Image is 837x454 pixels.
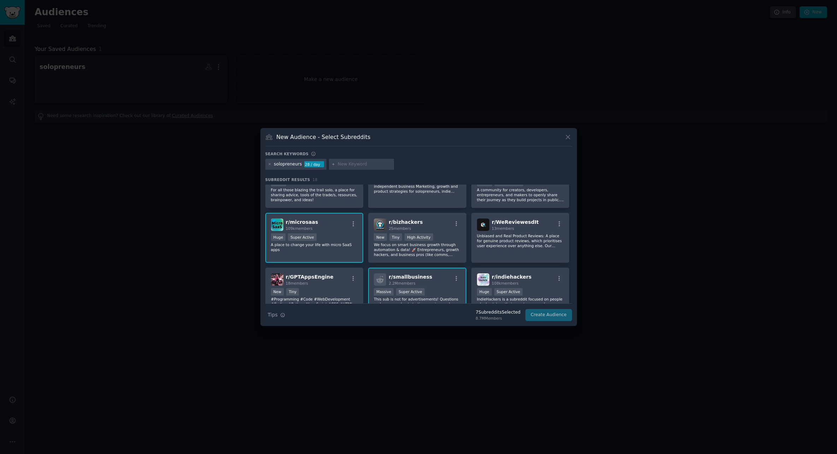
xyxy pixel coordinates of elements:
p: #Programming #Code #WebDevelopment #Coding #Python #JavaScript #CSS #HTML #MachineLearning #Softw... [271,297,358,312]
div: Huge [271,233,286,241]
p: A place to change your life with micro SaaS apps [271,242,358,252]
span: 25 members [389,226,411,231]
div: 7 Subreddit s Selected [476,309,520,316]
p: Unbiased and Real Product Reviews: A place for genuine product reviews, which prioritises user ex... [477,233,564,248]
div: Huge [477,288,492,296]
span: r/ GPTAppsEngine [286,274,334,280]
div: Super Active [288,233,317,241]
button: Tips [265,309,288,321]
span: 109k members [286,226,313,231]
img: bizhackers [374,219,386,231]
div: Super Active [396,288,425,296]
p: A community for creators, developers, entrepreneurs, and makers to openly share their journey as ... [477,187,564,202]
span: Tips [268,311,278,319]
h3: New Audience - Select Subreddits [276,133,370,141]
div: New [374,233,387,241]
div: solopreneurs [274,161,302,168]
img: GPTAppsEngine [271,273,283,286]
div: 28 / day [304,161,324,168]
div: 8.7M Members [476,316,520,321]
div: Massive [374,288,394,296]
span: r/ WeReviewesdIt [492,219,539,225]
span: 18 members [286,281,308,285]
p: This sub is not for advertisements! Questions and answers about starting, owning, and growing a s... [374,297,461,312]
span: r/ microsaas [286,219,318,225]
p: Practical Frameworks to help you build an independent business Marketing, growth and product stra... [374,179,461,194]
img: WeReviewesdIt [477,219,489,231]
span: 13 members [492,226,514,231]
img: indiehackers [477,273,489,286]
p: We focus on smart business growth through automation & data! 🚀 Entrepreneurs, growth hackers, and... [374,242,461,257]
input: New Keyword [338,161,391,168]
img: microsaas [271,219,283,231]
span: 2.2M members [389,281,415,285]
span: 108k members [492,281,519,285]
h3: Search keywords [265,151,309,156]
span: r/ bizhackers [389,219,423,225]
div: High Activity [405,233,433,241]
span: Subreddit Results [265,177,310,182]
p: For all those blazing the trail solo, a place for sharing advice, tools of the trade/s, resources... [271,187,358,202]
div: Tiny [286,288,299,296]
div: New [271,288,284,296]
span: r/ indiehackers [492,274,532,280]
span: r/ smallbusiness [389,274,432,280]
div: Super Active [494,288,523,296]
div: Tiny [389,233,402,241]
p: IndieHackers is a subreddit focused on people who bootstrap their way to success by building prod... [477,297,564,312]
span: 18 [313,177,318,182]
